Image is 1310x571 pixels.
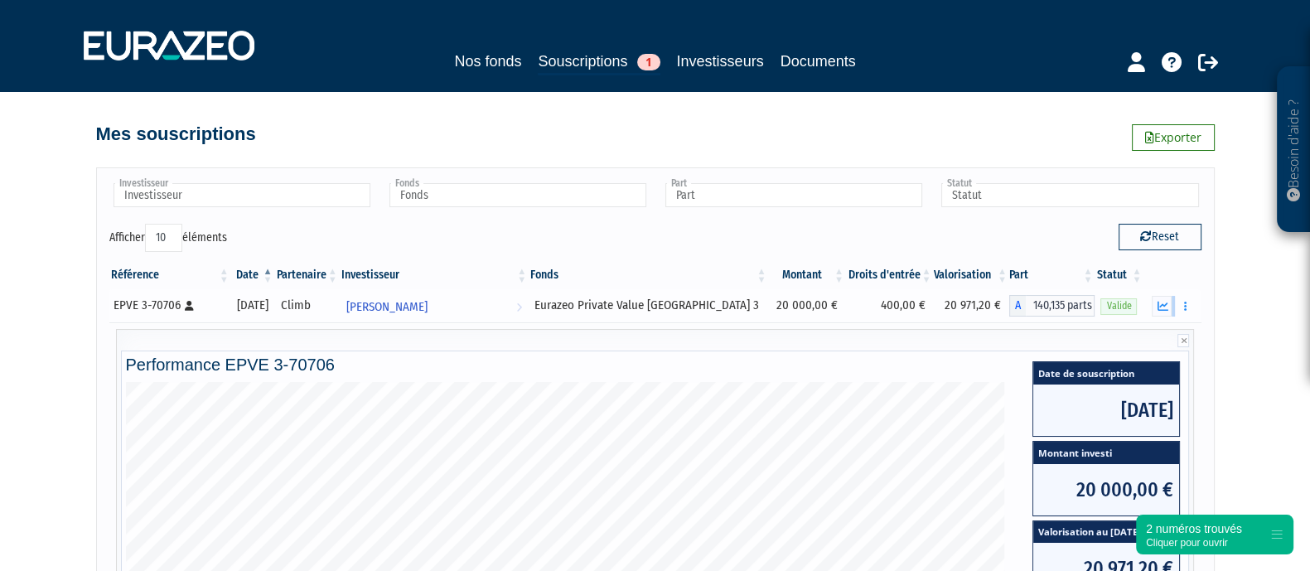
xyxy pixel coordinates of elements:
th: Partenaire: activer pour trier la colonne par ordre croissant [275,261,340,289]
span: A [1009,295,1026,317]
a: Documents [781,50,856,73]
select: Afficheréléments [145,224,182,252]
h4: Mes souscriptions [96,124,256,144]
i: Voir l'investisseur [516,292,522,322]
td: 20 971,20 € [934,289,1009,322]
span: Valorisation au [DATE] [1033,521,1179,544]
th: Droits d'entrée: activer pour trier la colonne par ordre croissant [846,261,934,289]
td: Climb [275,289,340,322]
span: Valide [1100,298,1137,314]
th: Valorisation: activer pour trier la colonne par ordre croissant [934,261,1009,289]
span: Montant investi [1033,442,1179,464]
span: [PERSON_NAME] [346,292,428,322]
i: [Français] Personne physique [185,301,194,311]
p: Besoin d'aide ? [1284,75,1303,225]
span: 1 [637,54,660,70]
h4: Performance EPVE 3-70706 [126,356,1185,374]
div: A - Eurazeo Private Value Europe 3 [1009,295,1095,317]
a: Souscriptions1 [538,50,660,75]
td: 400,00 € [846,289,934,322]
th: Référence : activer pour trier la colonne par ordre croissant [109,261,231,289]
th: Date: activer pour trier la colonne par ordre d&eacute;croissant [231,261,275,289]
a: Nos fonds [454,50,521,73]
th: Fonds: activer pour trier la colonne par ordre croissant [529,261,768,289]
img: 1732889491-logotype_eurazeo_blanc_rvb.png [84,31,254,60]
th: Investisseur: activer pour trier la colonne par ordre croissant [340,261,529,289]
div: Eurazeo Private Value [GEOGRAPHIC_DATA] 3 [534,297,762,314]
th: Statut : activer pour trier la colonne par ordre croissant [1095,261,1143,289]
td: 20 000,00 € [769,289,846,322]
span: 140,135 parts [1026,295,1095,317]
a: Investisseurs [677,50,764,73]
div: EPVE 3-70706 [114,297,225,314]
th: Part: activer pour trier la colonne par ordre croissant [1009,261,1095,289]
span: [DATE] [1033,385,1179,436]
label: Afficher éléments [109,224,227,252]
a: Exporter [1132,124,1215,151]
button: Reset [1119,224,1201,250]
div: [DATE] [237,297,269,314]
span: Date de souscription [1033,362,1179,385]
a: [PERSON_NAME] [340,289,529,322]
span: 20 000,00 € [1033,464,1179,515]
th: Montant: activer pour trier la colonne par ordre croissant [769,261,846,289]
